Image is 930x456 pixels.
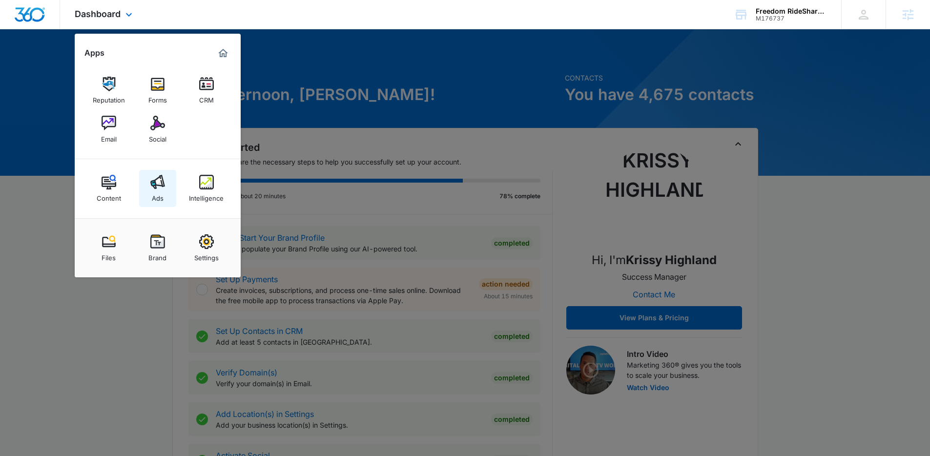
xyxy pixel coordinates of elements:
[139,111,176,148] a: Social
[101,130,117,143] div: Email
[90,111,127,148] a: Email
[188,229,225,267] a: Settings
[139,72,176,109] a: Forms
[75,9,121,19] span: Dashboard
[84,48,104,58] h2: Apps
[756,7,827,15] div: account name
[215,45,231,61] a: Marketing 360® Dashboard
[139,229,176,267] a: Brand
[148,249,166,262] div: Brand
[90,72,127,109] a: Reputation
[188,170,225,207] a: Intelligence
[90,229,127,267] a: Files
[90,170,127,207] a: Content
[102,249,116,262] div: Files
[149,130,166,143] div: Social
[188,72,225,109] a: CRM
[756,15,827,22] div: account id
[194,249,219,262] div: Settings
[139,170,176,207] a: Ads
[148,91,167,104] div: Forms
[189,189,224,202] div: Intelligence
[152,189,164,202] div: Ads
[97,189,121,202] div: Content
[93,91,125,104] div: Reputation
[199,91,214,104] div: CRM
